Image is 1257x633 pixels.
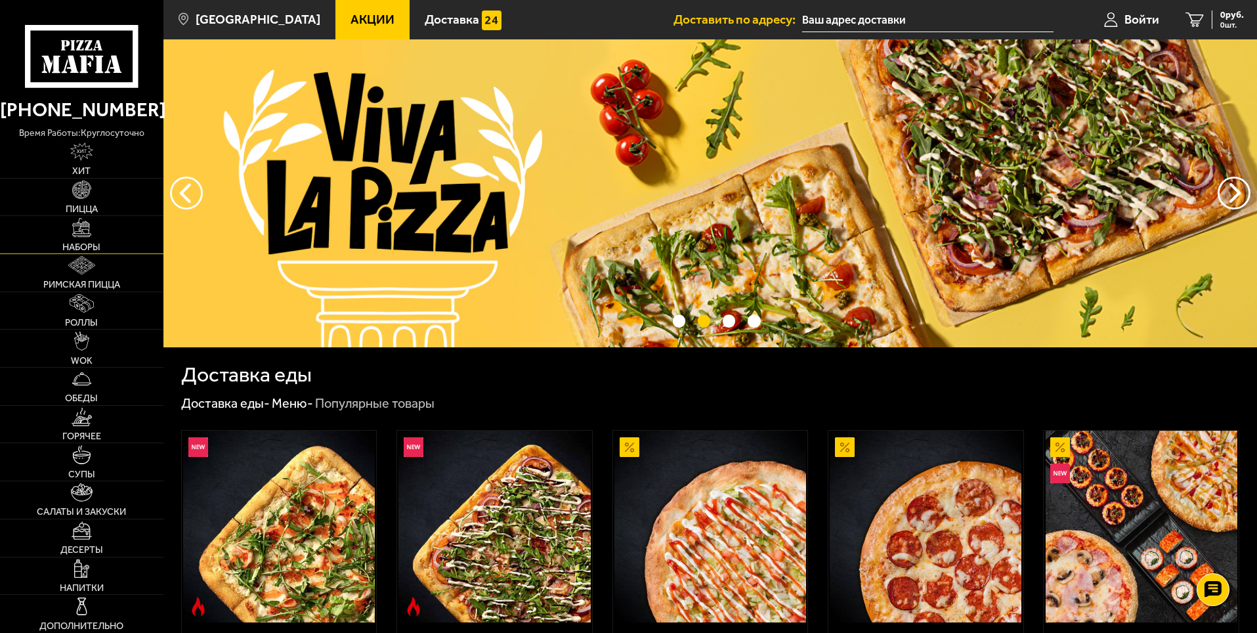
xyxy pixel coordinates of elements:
span: 0 шт. [1220,21,1244,29]
button: точки переключения [748,315,760,327]
h1: Доставка еды [181,364,312,385]
a: НовинкаОстрое блюдоРимская с креветками [182,431,377,622]
button: точки переключения [698,315,710,327]
img: Акционный [620,437,639,457]
span: Хит [72,166,91,175]
span: Акции [351,13,394,26]
span: Наборы [62,242,100,251]
img: Римская с креветками [183,431,375,622]
span: [GEOGRAPHIC_DATA] [196,13,320,26]
img: Новинка [404,437,423,457]
a: НовинкаОстрое блюдоРимская с мясным ассорти [397,431,592,622]
span: Напитки [60,583,104,592]
input: Ваш адрес доставки [802,8,1054,32]
span: Роллы [65,318,98,327]
img: Новинка [1050,464,1070,483]
a: АкционныйНовинкаВсё включено [1044,431,1239,622]
img: Акционный [835,437,855,457]
a: Доставка еды- [181,395,270,411]
a: АкционныйАль-Шам 25 см (тонкое тесто) [613,431,808,622]
img: Острое блюдо [188,597,208,617]
a: Меню- [272,395,313,411]
img: 15daf4d41897b9f0e9f617042186c801.svg [482,11,501,30]
span: Доставка [425,13,479,26]
button: следующий [170,177,203,209]
img: Пепперони 25 см (толстое с сыром) [830,431,1021,622]
span: Пицца [66,204,98,213]
img: Аль-Шам 25 см (тонкое тесто) [614,431,806,622]
span: Дополнительно [39,621,123,630]
a: АкционныйПепперони 25 см (толстое с сыром) [828,431,1023,622]
img: Римская с мясным ассорти [398,431,590,622]
img: Акционный [1050,437,1070,457]
button: точки переключения [723,315,735,327]
span: Обеды [65,393,98,403]
img: Всё включено [1046,431,1237,622]
span: Войти [1124,13,1159,26]
span: Десерты [60,545,103,554]
span: Горячее [62,431,101,441]
div: Популярные товары [315,395,435,412]
img: Новинка [188,437,208,457]
img: Острое блюдо [404,597,423,617]
span: 0 руб. [1220,11,1244,20]
span: Римская пицца [43,280,120,289]
button: предыдущий [1218,177,1250,209]
button: точки переключения [673,315,685,327]
span: Салаты и закуски [37,507,126,516]
span: Доставить по адресу: [673,13,802,26]
span: Супы [68,469,95,479]
span: WOK [71,356,93,365]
